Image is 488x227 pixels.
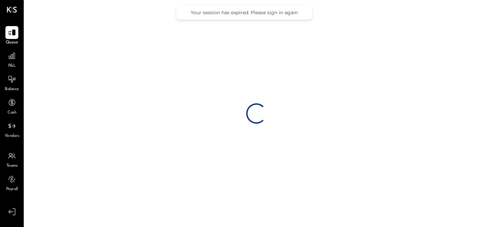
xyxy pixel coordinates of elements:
[0,173,23,192] a: Payroll
[183,9,305,16] div: Your session has expired. Please sign in again
[8,63,16,69] span: P&L
[0,49,23,69] a: P&L
[0,120,23,139] a: Vendors
[0,73,23,92] a: Balance
[6,163,18,169] span: Teams
[6,186,18,192] span: Payroll
[7,110,16,116] span: Cash
[5,86,19,92] span: Balance
[6,40,18,46] span: Queue
[0,26,23,46] a: Queue
[0,96,23,116] a: Cash
[0,149,23,169] a: Teams
[5,133,19,139] span: Vendors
